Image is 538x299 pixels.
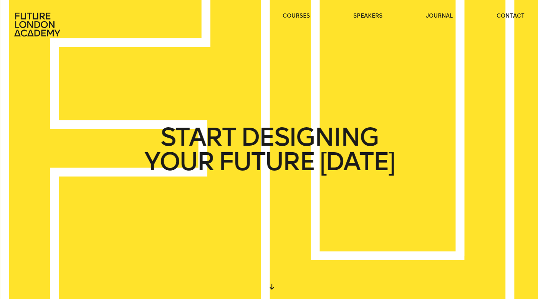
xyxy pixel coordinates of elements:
span: FUTURE [219,149,315,174]
a: contact [497,12,525,20]
span: START [160,125,235,149]
span: [DATE] [319,149,394,174]
a: speakers [353,12,382,20]
a: courses [283,12,310,20]
span: YOUR [144,149,213,174]
span: DESIGNING [240,125,377,149]
a: journal [426,12,453,20]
